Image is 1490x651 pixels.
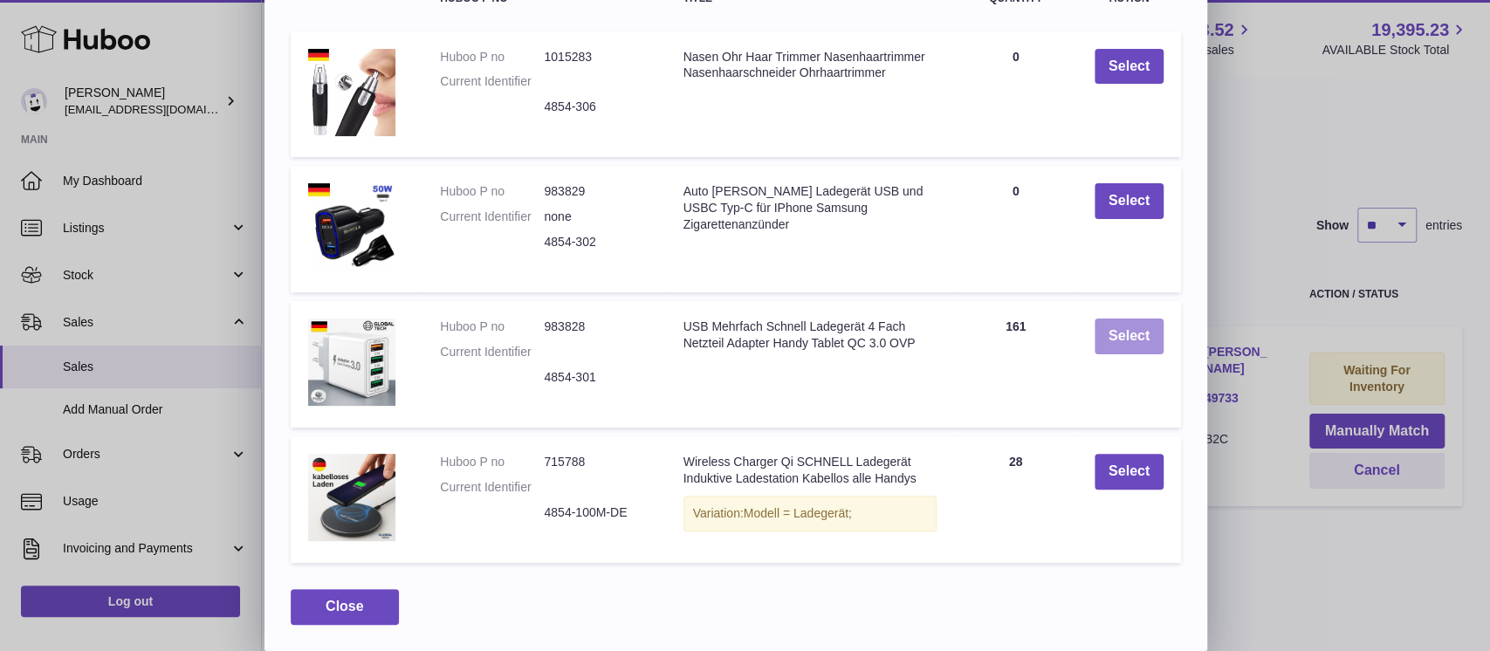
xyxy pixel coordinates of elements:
[683,319,937,352] div: USB Mehrfach Schnell Ladegerät 4 Fach Netzteil Adapter Handy Tablet QC 3.0 OVP
[954,436,1077,563] td: 28
[1095,183,1164,219] button: Select
[1095,49,1164,85] button: Select
[683,49,937,82] div: Nasen Ohr Haar Trimmer Nasenhaartrimmer Nasenhaarschneider Ohrhaartrimmer
[440,49,544,65] dt: Huboo P no
[308,49,395,136] img: Nasen Ohr Haar Trimmer Nasenhaartrimmer Nasenhaarschneider Ohrhaartrimmer
[954,31,1077,158] td: 0
[291,589,399,625] button: Close
[544,234,648,250] dd: 4854-302
[683,183,937,233] div: Auto [PERSON_NAME] Ladegerät USB und USBC Typ-C für IPhone Samsung Zigarettenanzünder
[544,99,648,115] dd: 4854-306
[440,344,544,360] dt: Current Identifier
[308,319,395,406] img: USB Mehrfach Schnell Ladegerät 4 Fach Netzteil Adapter Handy Tablet QC 3.0 OVP
[544,319,648,335] dd: 983828
[440,209,544,225] dt: Current Identifier
[544,504,648,521] dd: 4854-100M-DE
[1095,454,1164,490] button: Select
[440,479,544,496] dt: Current Identifier
[954,166,1077,292] td: 0
[683,496,937,531] div: Variation:
[744,506,852,520] span: Modell = Ladegerät;
[544,209,648,225] dd: none
[440,319,544,335] dt: Huboo P no
[308,183,395,271] img: Auto schnell Ladegerät USB und USBC Typ-C für IPhone Samsung Zigarettenanzünder
[326,599,364,613] span: Close
[440,183,544,200] dt: Huboo P no
[544,183,648,200] dd: 983829
[308,454,395,541] img: Wireless Charger Qi SCHNELL Ladegerät Induktive Ladestation Kabellos alle Handys
[544,49,648,65] dd: 1015283
[440,73,544,90] dt: Current Identifier
[544,454,648,470] dd: 715788
[544,369,648,386] dd: 4854-301
[954,301,1077,428] td: 161
[683,454,937,487] div: Wireless Charger Qi SCHNELL Ladegerät Induktive Ladestation Kabellos alle Handys
[1095,319,1164,354] button: Select
[440,454,544,470] dt: Huboo P no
